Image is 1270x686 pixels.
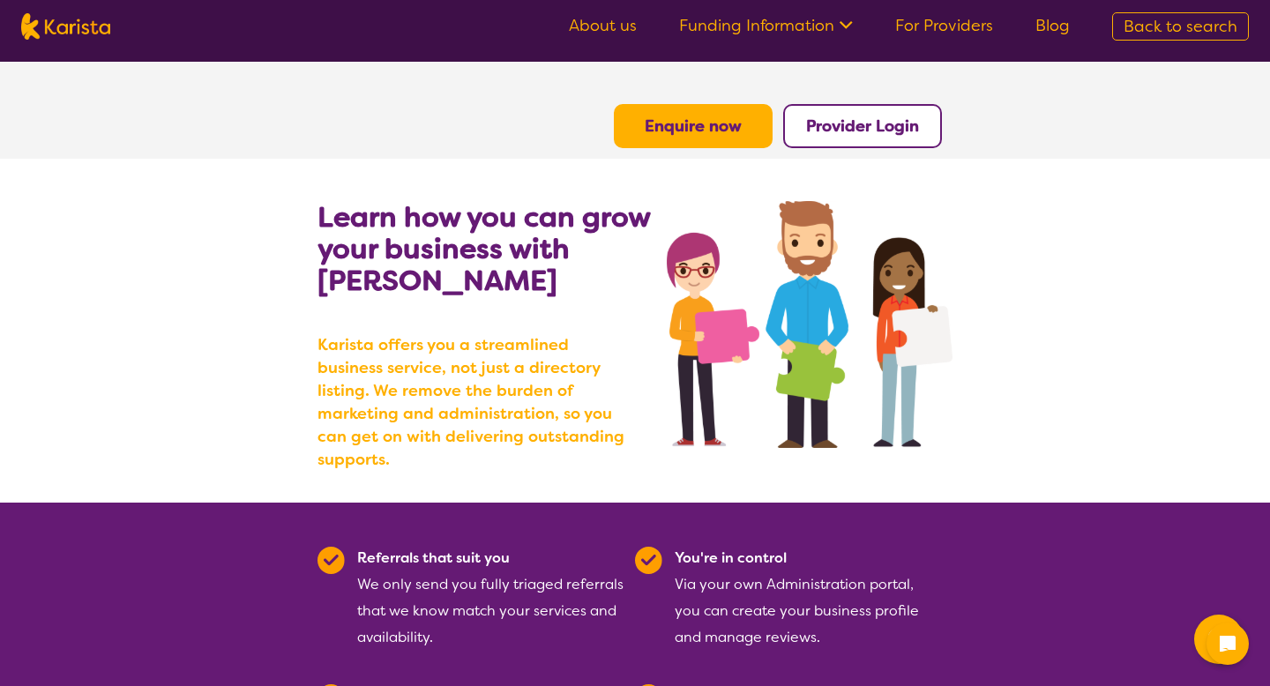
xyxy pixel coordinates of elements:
a: Blog [1035,15,1070,36]
div: Via your own Administration portal, you can create your business profile and manage reviews. [675,545,942,651]
div: We only send you fully triaged referrals that we know match your services and availability. [357,545,624,651]
b: You're in control [675,548,787,567]
img: Karista logo [21,13,110,40]
a: Provider Login [806,116,919,137]
b: Referrals that suit you [357,548,510,567]
img: Tick [317,547,345,574]
a: Enquire now [645,116,742,137]
a: For Providers [895,15,993,36]
button: Enquire now [614,104,773,148]
span: Back to search [1124,16,1237,37]
button: Channel Menu [1194,615,1244,664]
b: Karista offers you a streamlined business service, not just a directory listing. We remove the bu... [317,333,635,471]
img: grow your business with Karista [667,201,952,448]
a: Back to search [1112,12,1249,41]
a: About us [569,15,637,36]
button: Provider Login [783,104,942,148]
a: Funding Information [679,15,853,36]
b: Learn how you can grow your business with [PERSON_NAME] [317,198,650,299]
img: Tick [635,547,662,574]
